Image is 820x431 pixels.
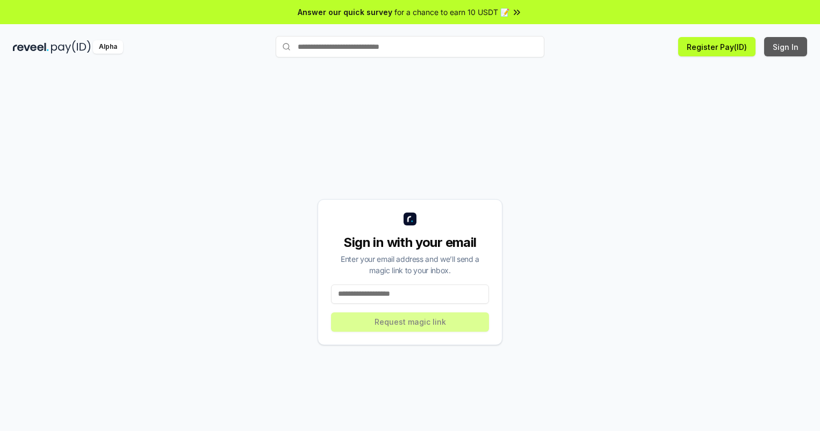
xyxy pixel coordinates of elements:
[394,6,509,18] span: for a chance to earn 10 USDT 📝
[331,253,489,276] div: Enter your email address and we’ll send a magic link to your inbox.
[331,234,489,251] div: Sign in with your email
[298,6,392,18] span: Answer our quick survey
[678,37,756,56] button: Register Pay(ID)
[51,40,91,54] img: pay_id
[93,40,123,54] div: Alpha
[13,40,49,54] img: reveel_dark
[404,213,416,225] img: logo_small
[764,37,807,56] button: Sign In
